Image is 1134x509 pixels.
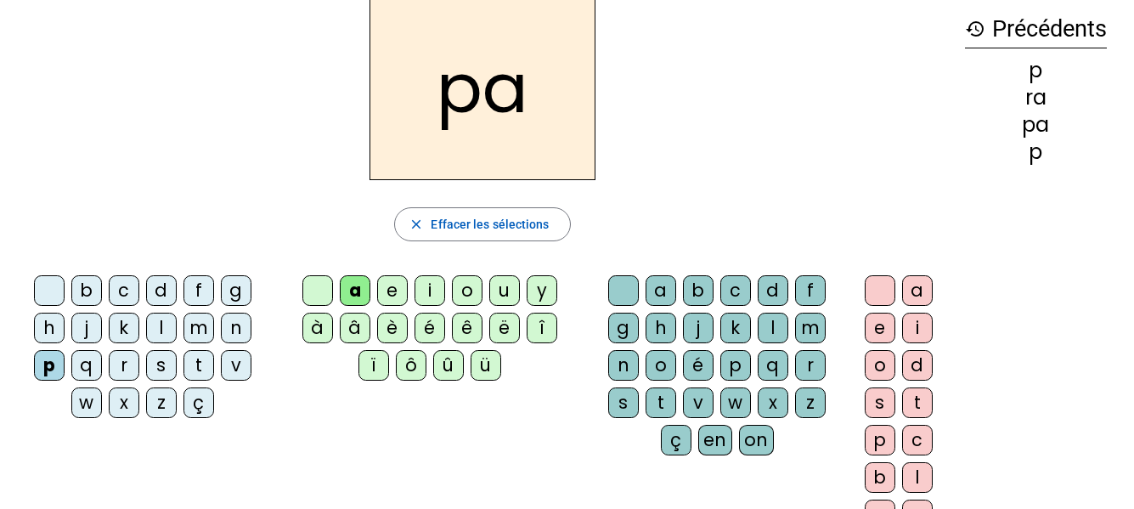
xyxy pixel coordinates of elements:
[608,387,639,418] div: s
[646,275,676,306] div: a
[340,313,370,343] div: â
[409,217,424,232] mat-icon: close
[109,350,139,381] div: r
[183,275,214,306] div: f
[902,462,933,493] div: l
[471,350,501,381] div: ü
[71,275,102,306] div: b
[377,313,408,343] div: è
[965,115,1107,135] div: pa
[527,313,557,343] div: î
[683,313,714,343] div: j
[646,313,676,343] div: h
[865,462,895,493] div: b
[865,387,895,418] div: s
[396,350,426,381] div: ô
[452,275,482,306] div: o
[71,350,102,381] div: q
[109,387,139,418] div: x
[608,313,639,343] div: g
[758,387,788,418] div: x
[965,60,1107,81] div: p
[71,313,102,343] div: j
[683,275,714,306] div: b
[902,275,933,306] div: a
[183,313,214,343] div: m
[489,313,520,343] div: ë
[452,313,482,343] div: ê
[34,350,65,381] div: p
[646,387,676,418] div: t
[965,88,1107,108] div: ra
[902,387,933,418] div: t
[758,350,788,381] div: q
[527,275,557,306] div: y
[902,313,933,343] div: i
[183,350,214,381] div: t
[683,387,714,418] div: v
[720,275,751,306] div: c
[720,387,751,418] div: w
[795,387,826,418] div: z
[340,275,370,306] div: a
[221,313,251,343] div: n
[377,275,408,306] div: e
[795,313,826,343] div: m
[758,275,788,306] div: d
[865,350,895,381] div: o
[415,313,445,343] div: é
[608,350,639,381] div: n
[902,425,933,455] div: c
[902,350,933,381] div: d
[109,275,139,306] div: c
[795,275,826,306] div: f
[965,142,1107,162] div: p
[683,350,714,381] div: é
[698,425,732,455] div: en
[489,275,520,306] div: u
[146,387,177,418] div: z
[394,207,570,241] button: Effacer les sélections
[433,350,464,381] div: û
[965,19,985,39] mat-icon: history
[109,313,139,343] div: k
[221,350,251,381] div: v
[146,350,177,381] div: s
[358,350,389,381] div: ï
[146,275,177,306] div: d
[146,313,177,343] div: l
[758,313,788,343] div: l
[183,387,214,418] div: ç
[646,350,676,381] div: o
[415,275,445,306] div: i
[661,425,691,455] div: ç
[965,10,1107,48] h3: Précédents
[34,313,65,343] div: h
[431,214,549,235] span: Effacer les sélections
[720,313,751,343] div: k
[71,387,102,418] div: w
[720,350,751,381] div: p
[865,425,895,455] div: p
[739,425,774,455] div: on
[221,275,251,306] div: g
[865,313,895,343] div: e
[795,350,826,381] div: r
[302,313,333,343] div: à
